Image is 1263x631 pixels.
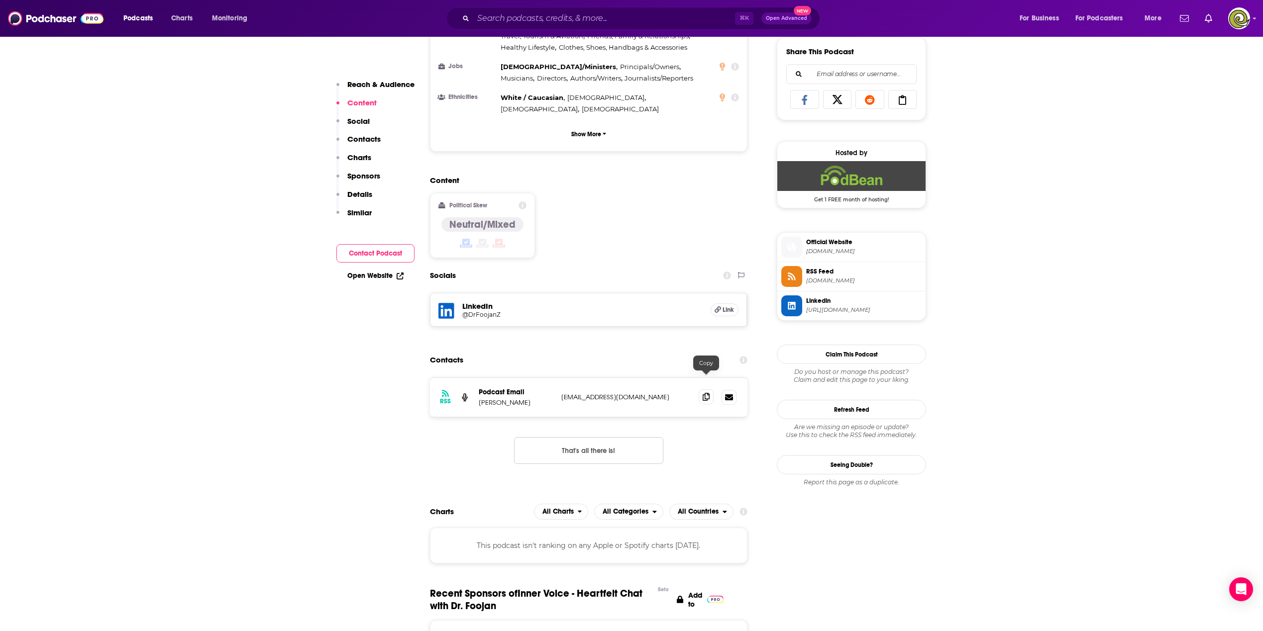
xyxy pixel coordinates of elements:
[501,73,534,84] span: ,
[806,267,922,276] span: RSS Feed
[462,301,703,311] h5: LinkedIn
[777,400,926,419] button: Refresh Feed
[347,116,370,126] p: Social
[790,90,819,109] a: Share on Facebook
[777,149,926,157] div: Hosted by
[430,528,747,563] div: This podcast isn't ranking on any Apple or Spotify charts [DATE].
[347,208,372,217] p: Similar
[336,98,377,116] button: Content
[855,90,884,109] a: Share on Reddit
[567,92,646,103] span: ,
[806,296,922,305] span: Linkedin
[806,306,922,314] span: https://www.linkedin.com/in/DrFoojanZ
[501,93,563,101] span: White / Caucasian
[735,12,753,25] span: ⌘ K
[777,455,926,474] a: Seeing Double?
[766,16,807,21] span: Open Advanced
[430,351,463,369] h2: Contacts
[501,63,616,71] span: [DEMOGRAPHIC_DATA]/Ministers
[1201,10,1216,27] a: Show notifications dropdown
[123,11,153,25] span: Podcasts
[336,116,370,135] button: Social
[534,504,589,520] h2: Platforms
[430,507,454,516] h2: Charts
[171,11,193,25] span: Charts
[723,306,734,314] span: Link
[501,61,618,73] span: ,
[336,189,372,208] button: Details
[620,61,681,73] span: ,
[761,12,812,24] button: Open AdvancedNew
[806,238,922,247] span: Official Website
[777,161,926,191] img: Podbean Deal: Get 1 FREE month of hosting!
[795,65,908,84] input: Email address or username...
[625,74,693,82] span: Journalists/Reporters
[534,504,589,520] button: open menu
[336,171,380,189] button: Sponsors
[658,586,669,593] div: Beta
[462,311,703,318] a: @DrFoojanZ
[1228,7,1250,29] img: User Profile
[777,345,926,364] button: Claim This Podcast
[777,368,926,384] div: Claim and edit this page to your liking.
[561,393,691,401] p: [EMAIL_ADDRESS][DOMAIN_NAME]
[603,508,648,515] span: All Categories
[594,504,663,520] button: open menu
[711,303,738,316] a: Link
[669,504,734,520] button: open menu
[501,32,583,40] span: Travel, Tourism & Aviation
[1138,10,1174,26] button: open menu
[336,134,381,153] button: Contacts
[347,171,380,180] p: Sponsors
[677,587,724,612] a: Add to
[571,131,601,138] p: Show More
[888,90,917,109] a: Copy Link
[669,504,734,520] h2: Countries
[707,596,724,603] img: Pro Logo
[582,105,659,113] span: [DEMOGRAPHIC_DATA]
[777,368,926,376] span: Do you host or manage this podcast?
[438,94,497,100] h3: Ethnicities
[777,191,926,203] span: Get 1 FREE month of hosting!
[205,10,260,26] button: open menu
[693,356,719,370] div: Copy
[462,311,622,318] h5: @DrFoojanZ
[594,504,663,520] h2: Categories
[501,105,578,113] span: [DEMOGRAPHIC_DATA]
[438,125,739,143] button: Show More
[473,10,735,26] input: Search podcasts, credits, & more...
[116,10,166,26] button: open menu
[501,43,555,51] span: Healthy Lifestyle
[587,32,689,40] span: Friends, Family & Relationships
[336,208,372,226] button: Similar
[438,63,497,70] h3: Jobs
[501,103,579,115] span: ,
[1229,577,1253,601] div: Open Intercom Messenger
[806,248,922,255] span: innervoicechat2018.podbean.com
[336,153,371,171] button: Charts
[794,6,812,15] span: New
[1075,11,1123,25] span: For Podcasters
[347,271,404,280] a: Open Website
[678,508,719,515] span: All Countries
[440,397,451,405] h3: RSS
[537,73,568,84] span: ,
[165,10,199,26] a: Charts
[455,7,830,30] div: Search podcasts, credits, & more...
[8,9,104,28] img: Podchaser - Follow, Share and Rate Podcasts
[1228,7,1250,29] button: Show profile menu
[501,74,533,82] span: Musicians
[430,266,456,285] h2: Socials
[449,218,516,231] h4: Neutral/Mixed
[570,73,623,84] span: ,
[570,74,621,82] span: Authors/Writers
[777,423,926,439] div: Are we missing an episode or update? Use this to check the RSS feed immediately.
[479,388,553,396] p: Podcast Email
[336,244,415,263] button: Contact Podcast
[781,266,922,287] a: RSS Feed[DOMAIN_NAME]
[347,189,372,199] p: Details
[501,92,565,103] span: ,
[823,90,852,109] a: Share on X/Twitter
[449,202,487,209] h2: Political Skew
